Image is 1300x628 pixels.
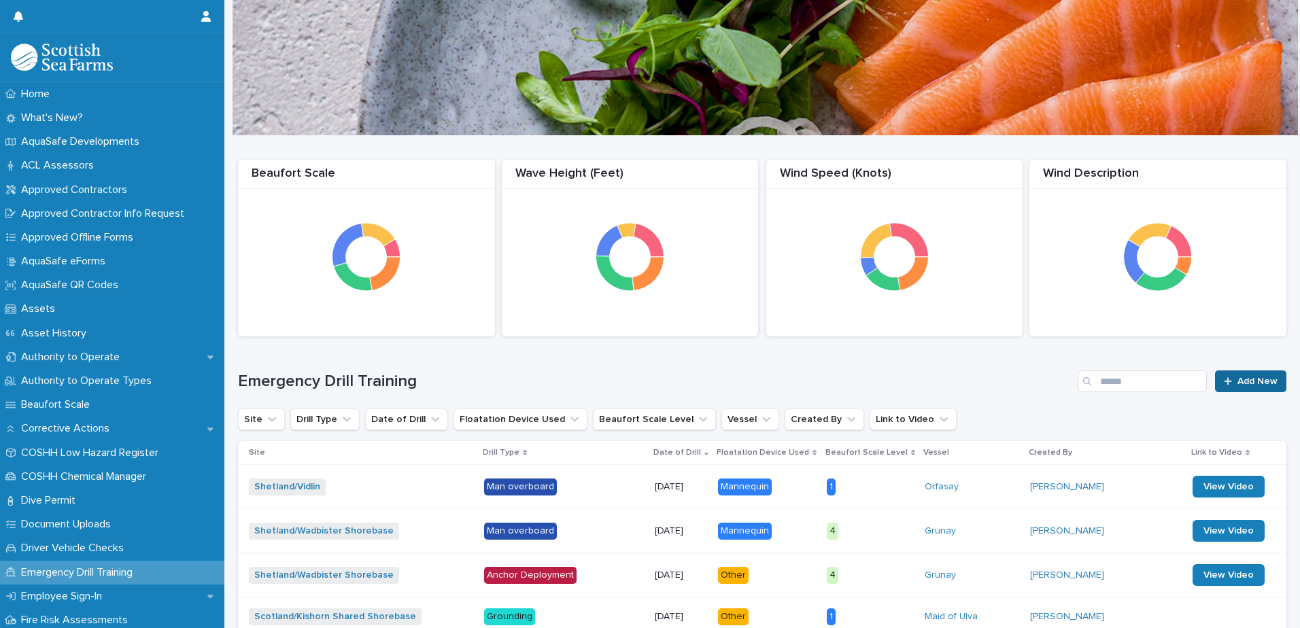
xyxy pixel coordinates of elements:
p: COSHH Chemical Manager [16,470,157,483]
div: Wind Description [1029,167,1286,189]
p: Dive Permit [16,494,86,507]
button: Drill Type [290,408,360,430]
button: Site [238,408,285,430]
tr: Shetland/Wadbister Shorebase Anchor Deployment[DATE]Other4Grunay [PERSON_NAME] View Video [238,553,1286,597]
p: [DATE] [655,611,708,623]
p: AquaSafe QR Codes [16,279,129,292]
div: Mannequin [718,478,772,495]
button: Created By [785,408,864,430]
div: Man overboard [484,478,557,495]
tr: Shetland/Wadbister Shorebase Man overboard[DATE]Mannequin4Grunay [PERSON_NAME] View Video [238,509,1286,553]
p: Vessel [923,445,949,460]
div: 4 [827,523,838,540]
p: [DATE] [655,525,708,537]
p: Employee Sign-In [16,590,113,603]
div: Anchor Deployment [484,567,577,584]
h1: Emergency Drill Training [238,372,1072,391]
a: Add New [1215,370,1286,392]
p: Created By [1029,445,1072,460]
div: 4 [827,567,838,584]
input: Search [1078,370,1207,392]
a: [PERSON_NAME] [1030,570,1104,581]
p: COSHH Low Hazard Register [16,447,169,459]
p: Floatation Device Used [717,445,809,460]
button: Date of Drill [365,408,448,430]
button: Vessel [721,408,779,430]
div: 1 [827,478,836,495]
p: Authority to Operate [16,351,131,364]
a: [PERSON_NAME] [1030,525,1104,537]
p: Corrective Actions [16,422,120,435]
a: [PERSON_NAME] [1030,611,1104,623]
p: Link to Video [1191,445,1242,460]
a: [PERSON_NAME] [1030,481,1104,493]
a: Shetland/Vidlin [254,481,320,493]
p: Fire Risk Assessments [16,614,139,627]
div: Grounding [484,608,535,625]
a: Orfasay [925,481,959,493]
button: Link to Video [870,408,957,430]
div: Wave Height (Feet) [502,167,759,189]
p: AquaSafe Developments [16,135,150,148]
span: Add New [1237,377,1278,386]
p: Drill Type [483,445,519,460]
p: Date of Drill [653,445,701,460]
p: Asset History [16,327,97,340]
p: Beaufort Scale [16,398,101,411]
div: Other [718,608,749,625]
div: Beaufort Scale [238,167,495,189]
span: View Video [1203,570,1254,580]
a: Shetland/Wadbister Shorebase [254,570,394,581]
p: Approved Contractors [16,184,138,196]
p: Approved Contractor Info Request [16,207,195,220]
p: Emergency Drill Training [16,566,143,579]
a: Grunay [925,525,956,537]
div: Wind Speed (Knots) [766,167,1023,189]
a: Shetland/Wadbister Shorebase [254,525,394,537]
a: Scotland/Kishorn Shared Shorebase [254,611,416,623]
span: View Video [1203,482,1254,491]
p: Approved Offline Forms [16,231,144,244]
p: [DATE] [655,481,708,493]
p: [DATE] [655,570,708,581]
div: Man overboard [484,523,557,540]
a: View Video [1193,520,1265,542]
a: Grunay [925,570,956,581]
p: Assets [16,302,66,315]
div: Other [718,567,749,584]
a: View Video [1193,476,1265,498]
p: Site [249,445,265,460]
p: Document Uploads [16,518,122,531]
div: Mannequin [718,523,772,540]
div: 1 [827,608,836,625]
a: Maid of Ulva [925,611,978,623]
a: View Video [1193,564,1265,586]
p: Authority to Operate Types [16,374,162,387]
button: Beaufort Scale Level [593,408,716,430]
p: ACL Assessors [16,159,105,172]
img: bPIBxiqnSb2ggTQWdOVV [11,43,113,71]
p: Driver Vehicle Checks [16,542,135,555]
p: Beaufort Scale Level [825,445,908,460]
p: What's New? [16,111,94,124]
p: Home [16,88,61,101]
span: View Video [1203,526,1254,536]
button: Floatation Device Used [454,408,587,430]
p: AquaSafe eForms [16,255,116,268]
tr: Shetland/Vidlin Man overboard[DATE]Mannequin1Orfasay [PERSON_NAME] View Video [238,465,1286,509]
